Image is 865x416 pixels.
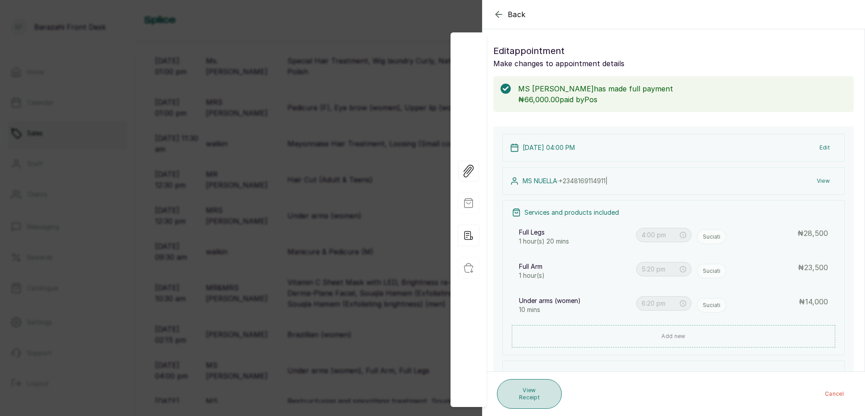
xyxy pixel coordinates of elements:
button: View Receipt [497,379,562,409]
span: Back [508,9,526,20]
p: ₦ [799,296,828,307]
p: Full Arm [519,262,542,271]
p: Make changes to appointment details [493,58,854,69]
span: 28,500 [804,229,828,238]
button: View [810,173,837,189]
button: Cancel [818,386,851,402]
span: 23,500 [804,263,828,272]
p: Suciati [703,267,720,275]
button: Back [493,9,526,20]
p: ₦ [797,228,828,239]
p: [DATE] 04:00 PM [523,143,575,152]
p: ₦66,000.00 paid by Pos [518,94,847,105]
p: Under arms (women) [519,296,581,305]
p: MS [PERSON_NAME] has made full payment [518,83,847,94]
input: Select time [642,230,678,240]
button: Edit [812,140,837,156]
button: Add new [512,325,835,348]
p: MS NUELLA · [523,176,608,185]
p: Services and products included [524,208,619,217]
span: +234 8169114911 | [559,177,608,185]
input: Select time [642,298,678,308]
p: Suciati [703,302,720,309]
span: 14,000 [805,297,828,306]
p: Suciati [703,233,720,240]
p: 1 hour(s) 20 mins [519,237,631,246]
span: Edit appointment [493,44,565,58]
p: 10 mins [519,305,631,314]
p: Full Legs [519,228,545,237]
p: ₦ [798,262,828,273]
input: Select time [642,264,678,274]
p: 1 hour(s) [519,271,631,280]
